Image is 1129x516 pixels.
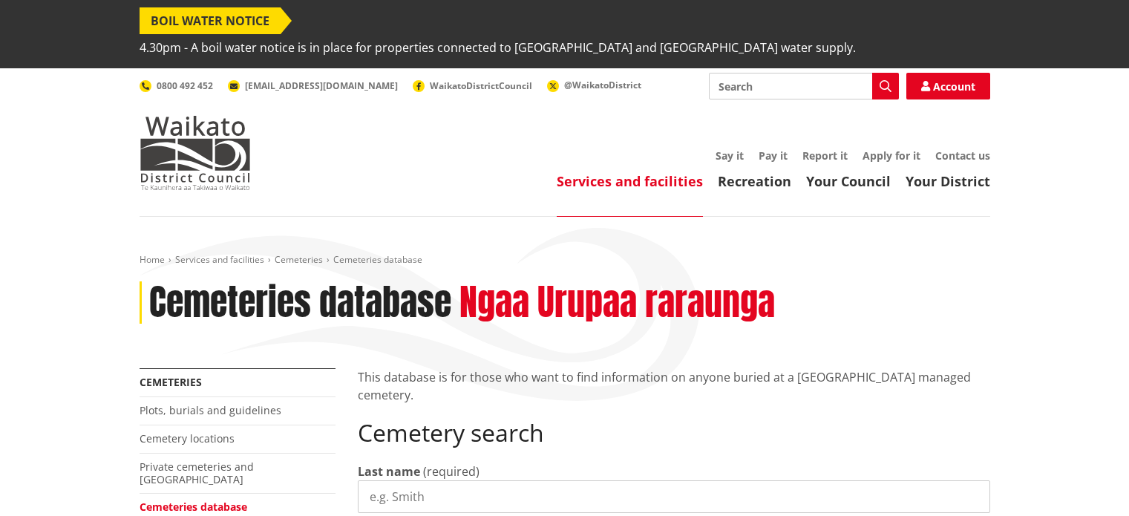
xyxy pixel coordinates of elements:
[140,34,856,61] span: 4.30pm - A boil water notice is in place for properties connected to [GEOGRAPHIC_DATA] and [GEOGR...
[759,148,788,163] a: Pay it
[906,73,990,99] a: Account
[149,281,451,324] h1: Cemeteries database
[718,172,791,190] a: Recreation
[935,148,990,163] a: Contact us
[564,79,641,91] span: @WaikatoDistrict
[863,148,920,163] a: Apply for it
[358,368,990,404] p: This database is for those who want to find information on anyone buried at a [GEOGRAPHIC_DATA] m...
[459,281,775,324] h2: Ngaa Urupaa raraunga
[802,148,848,163] a: Report it
[228,79,398,92] a: [EMAIL_ADDRESS][DOMAIN_NAME]
[275,253,323,266] a: Cemeteries
[140,460,254,486] a: Private cemeteries and [GEOGRAPHIC_DATA]
[906,172,990,190] a: Your District
[709,73,899,99] input: Search input
[557,172,703,190] a: Services and facilities
[413,79,532,92] a: WaikatoDistrictCouncil
[140,375,202,389] a: Cemeteries
[140,116,251,190] img: Waikato District Council - Te Kaunihera aa Takiwaa o Waikato
[140,500,247,514] a: Cemeteries database
[806,172,891,190] a: Your Council
[140,403,281,417] a: Plots, burials and guidelines
[175,253,264,266] a: Services and facilities
[140,431,235,445] a: Cemetery locations
[716,148,744,163] a: Say it
[430,79,532,92] span: WaikatoDistrictCouncil
[358,419,990,447] h2: Cemetery search
[140,254,990,267] nav: breadcrumb
[547,79,641,91] a: @WaikatoDistrict
[157,79,213,92] span: 0800 492 452
[333,253,422,266] span: Cemeteries database
[358,463,420,480] label: Last name
[140,253,165,266] a: Home
[423,463,480,480] span: (required)
[245,79,398,92] span: [EMAIL_ADDRESS][DOMAIN_NAME]
[358,480,990,513] input: e.g. Smith
[140,79,213,92] a: 0800 492 452
[140,7,281,34] span: BOIL WATER NOTICE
